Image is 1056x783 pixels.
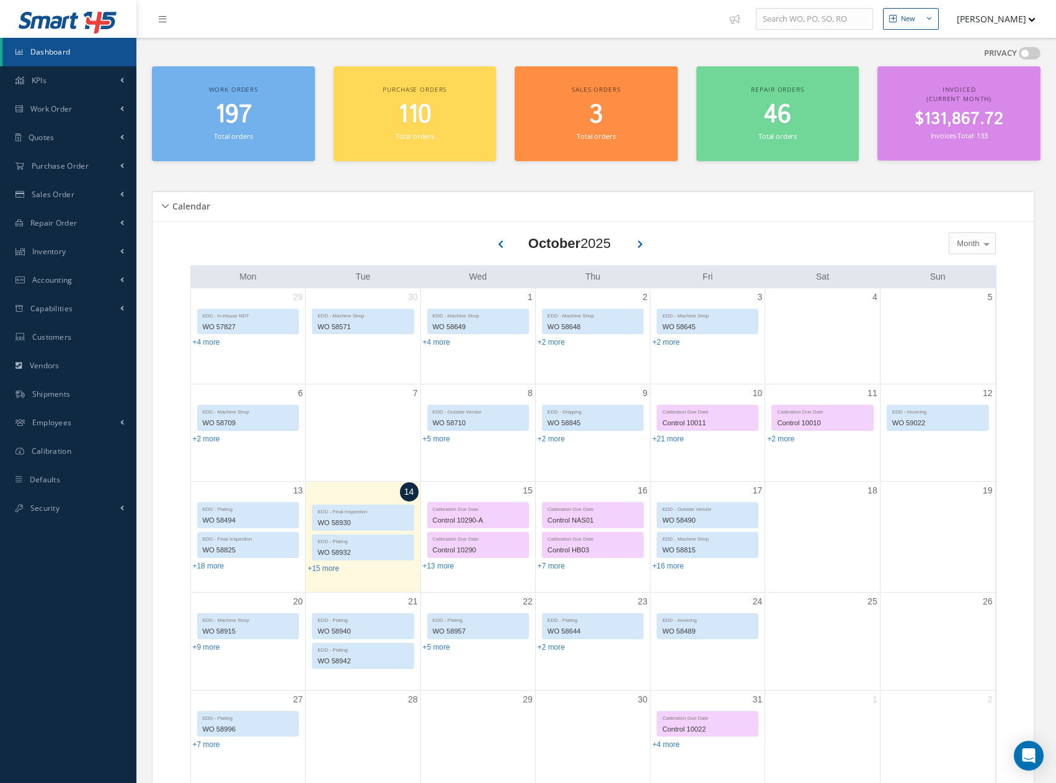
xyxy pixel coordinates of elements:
[30,303,73,314] span: Capabilities
[928,269,948,285] a: Sunday
[398,97,432,133] span: 110
[765,288,880,384] td: October 4, 2025
[751,85,804,94] span: Repair orders
[420,384,535,482] td: October 8, 2025
[543,543,643,557] div: Control HB03
[538,643,565,652] a: Show 2 more events
[420,288,535,384] td: October 1, 2025
[880,288,995,384] td: October 5, 2025
[543,503,643,513] div: Calibration Due Date
[700,269,715,285] a: Friday
[209,85,258,94] span: Work orders
[291,482,306,500] a: October 13, 2025
[650,592,765,690] td: October 24, 2025
[291,691,306,709] a: October 27, 2025
[313,320,413,334] div: WO 58571
[650,288,765,384] td: October 3, 2025
[870,691,880,709] a: November 1, 2025
[313,654,413,668] div: WO 58942
[657,416,758,430] div: Control 10011
[215,97,252,133] span: 197
[428,543,528,557] div: Control 10290
[191,384,306,482] td: October 6, 2025
[657,624,758,639] div: WO 58489
[696,66,859,161] a: Repair orders 46 Total orders
[543,309,643,320] div: EDD - Machine Shop
[30,474,60,485] span: Defaults
[428,533,528,543] div: Calibration Due Date
[750,593,765,611] a: October 24, 2025
[410,384,420,402] a: October 7, 2025
[313,309,413,320] div: EDD - Machine Shop
[30,360,60,371] span: Vendors
[980,482,995,500] a: October 19, 2025
[652,562,684,570] a: Show 16 more events
[2,38,136,66] a: Dashboard
[198,722,299,737] div: WO 58996
[538,338,565,347] a: Show 2 more events
[193,338,220,347] a: Show 4 more events
[383,85,446,94] span: Purchase orders
[420,482,535,593] td: October 15, 2025
[400,482,419,502] a: October 14, 2025
[945,7,1036,31] button: [PERSON_NAME]
[755,288,765,306] a: October 3, 2025
[985,691,995,709] a: November 2, 2025
[32,75,47,86] span: KPIs
[880,482,995,593] td: October 19, 2025
[191,288,306,384] td: September 29, 2025
[772,416,872,430] div: Control 10010
[32,275,73,285] span: Accounting
[750,482,765,500] a: October 17, 2025
[198,712,299,722] div: EDD - Plating
[198,405,299,416] div: EDD - Machine Shop
[191,592,306,690] td: October 20, 2025
[29,132,55,143] span: Quotes
[538,562,565,570] a: Show 7 more events
[657,320,758,334] div: WO 58645
[538,435,565,443] a: Show 2 more events
[535,288,650,384] td: October 2, 2025
[767,435,794,443] a: Show 2 more events
[198,614,299,624] div: EDD - Machine Shop
[306,592,420,690] td: October 21, 2025
[515,66,678,161] a: Sales orders 3 Total orders
[32,246,66,257] span: Inventory
[306,384,420,482] td: October 7, 2025
[520,482,535,500] a: October 15, 2025
[32,446,71,456] span: Calibration
[865,384,880,402] a: October 11, 2025
[30,104,73,114] span: Work Order
[428,320,528,334] div: WO 58649
[32,389,71,399] span: Shipments
[650,482,765,593] td: October 17, 2025
[423,338,450,347] a: Show 4 more events
[765,384,880,482] td: October 11, 2025
[640,288,650,306] a: October 2, 2025
[406,288,420,306] a: September 30, 2025
[1014,741,1044,771] div: Open Intercom Messenger
[887,405,988,416] div: EDD - Invoicing
[191,482,306,593] td: October 13, 2025
[865,593,880,611] a: October 25, 2025
[214,131,252,141] small: Total orders
[814,269,832,285] a: Saturday
[915,107,1003,131] span: $131,867.72
[198,533,299,543] div: EDD - Final Inspection
[428,614,528,624] div: EDD - Plating
[198,624,299,639] div: WO 58915
[520,593,535,611] a: October 22, 2025
[169,197,210,212] h5: Calendar
[543,513,643,528] div: Control NAS01
[657,513,758,528] div: WO 58490
[193,740,220,749] a: Show 7 more events
[528,233,611,254] div: 2025
[198,503,299,513] div: EDD - Plating
[396,131,434,141] small: Total orders
[883,8,939,30] button: New
[985,288,995,306] a: October 5, 2025
[901,14,915,24] div: New
[306,482,420,593] td: October 14, 2025
[423,562,455,570] a: Show 13 more events
[583,269,603,285] a: Thursday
